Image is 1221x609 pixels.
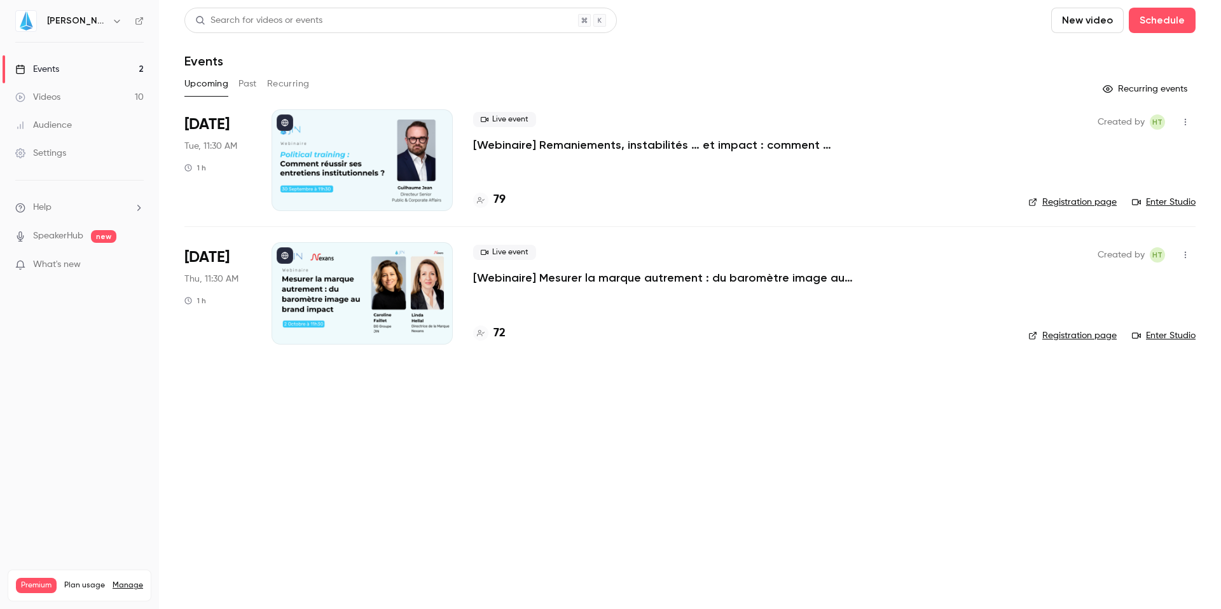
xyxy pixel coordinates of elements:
[15,119,72,132] div: Audience
[473,325,506,342] a: 72
[195,14,322,27] div: Search for videos or events
[184,163,206,173] div: 1 h
[184,296,206,306] div: 1 h
[1097,79,1196,99] button: Recurring events
[184,140,237,153] span: Tue, 11:30 AM
[91,230,116,243] span: new
[16,11,36,31] img: JIN
[473,137,855,153] a: [Webinaire] Remaniements, instabilités … et impact : comment réussir ses entretiens institutionne...
[184,273,238,285] span: Thu, 11:30 AM
[15,201,144,214] li: help-dropdown-opener
[267,74,310,94] button: Recurring
[184,114,230,135] span: [DATE]
[1098,114,1145,130] span: Created by
[184,109,251,211] div: Sep 30 Tue, 11:30 AM (Europe/Paris)
[15,91,60,104] div: Videos
[1132,196,1196,209] a: Enter Studio
[493,325,506,342] h4: 72
[128,259,144,271] iframe: Noticeable Trigger
[16,578,57,593] span: Premium
[184,247,230,268] span: [DATE]
[1098,247,1145,263] span: Created by
[473,112,536,127] span: Live event
[1150,114,1165,130] span: Hugo Tauzin
[1028,329,1117,342] a: Registration page
[1152,114,1162,130] span: HT
[1132,329,1196,342] a: Enter Studio
[184,242,251,344] div: Oct 2 Thu, 11:30 AM (Europe/Paris)
[238,74,257,94] button: Past
[15,63,59,76] div: Events
[1152,247,1162,263] span: HT
[473,191,506,209] a: 79
[184,74,228,94] button: Upcoming
[473,245,536,260] span: Live event
[33,201,52,214] span: Help
[473,270,855,285] a: [Webinaire] Mesurer la marque autrement : du baromètre image au brand impact
[47,15,107,27] h6: [PERSON_NAME]
[64,580,105,591] span: Plan usage
[33,229,83,243] a: SpeakerHub
[184,53,223,69] h1: Events
[1129,8,1196,33] button: Schedule
[1028,196,1117,209] a: Registration page
[1051,8,1124,33] button: New video
[15,147,66,160] div: Settings
[1150,247,1165,263] span: Hugo Tauzin
[33,258,81,271] span: What's new
[493,191,506,209] h4: 79
[113,580,143,591] a: Manage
